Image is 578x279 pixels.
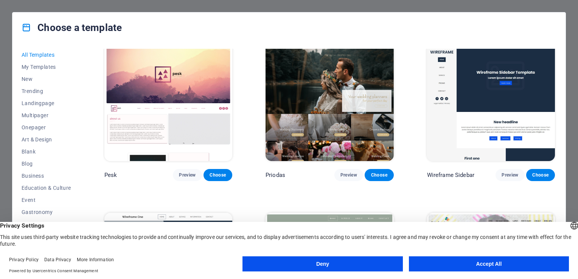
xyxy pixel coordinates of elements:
[22,185,71,191] span: Education & Culture
[179,172,196,178] span: Preview
[22,22,122,34] h4: Choose a template
[22,161,71,167] span: Blog
[22,76,71,82] span: New
[266,43,393,161] img: Priodas
[210,172,226,178] span: Choose
[365,169,393,181] button: Choose
[22,218,71,230] button: Health
[22,88,71,94] span: Trending
[22,170,71,182] button: Business
[22,49,71,61] button: All Templates
[22,209,71,215] span: Gastronomy
[22,112,71,118] span: Multipager
[22,73,71,85] button: New
[371,172,387,178] span: Choose
[104,171,117,179] p: Pesk
[22,52,71,58] span: All Templates
[22,149,71,155] span: Blank
[340,172,357,178] span: Preview
[173,169,202,181] button: Preview
[204,169,232,181] button: Choose
[22,121,71,133] button: Onepager
[532,172,549,178] span: Choose
[22,64,71,70] span: My Templates
[427,171,474,179] p: Wireframe Sidebar
[22,124,71,130] span: Onepager
[526,169,555,181] button: Choose
[427,43,555,161] img: Wireframe Sidebar
[22,97,71,109] button: Landingpage
[22,136,71,143] span: Art & Design
[22,206,71,218] button: Gastronomy
[496,169,524,181] button: Preview
[22,133,71,146] button: Art & Design
[22,221,71,227] span: Health
[22,61,71,73] button: My Templates
[22,194,71,206] button: Event
[502,172,518,178] span: Preview
[22,173,71,179] span: Business
[22,109,71,121] button: Multipager
[22,158,71,170] button: Blog
[266,171,285,179] p: Priodas
[334,169,363,181] button: Preview
[22,182,71,194] button: Education & Culture
[22,197,71,203] span: Event
[104,43,232,161] img: Pesk
[22,100,71,106] span: Landingpage
[22,146,71,158] button: Blank
[22,85,71,97] button: Trending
